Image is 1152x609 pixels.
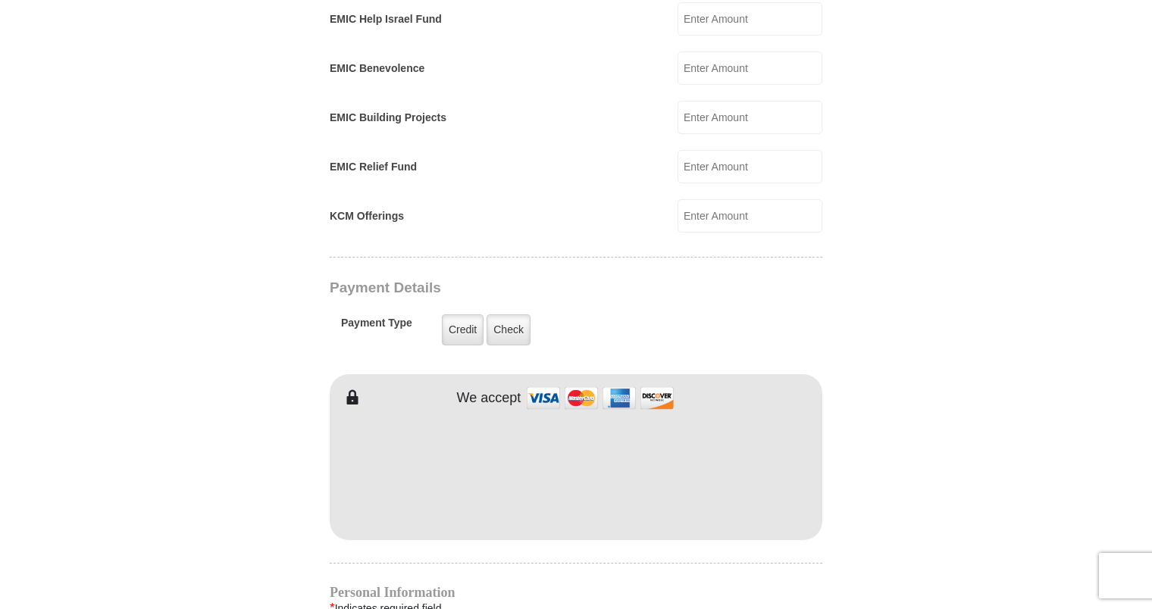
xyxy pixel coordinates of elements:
[330,280,716,297] h3: Payment Details
[330,159,417,175] label: EMIC Relief Fund
[341,317,412,337] h5: Payment Type
[330,110,446,126] label: EMIC Building Projects
[330,61,424,77] label: EMIC Benevolence
[678,199,822,233] input: Enter Amount
[524,382,676,414] img: credit cards accepted
[330,586,822,598] h4: Personal Information
[487,314,531,345] label: Check
[330,11,442,27] label: EMIC Help Israel Fund
[457,390,521,407] h4: We accept
[678,2,822,36] input: Enter Amount
[442,314,484,345] label: Credit
[330,208,404,224] label: KCM Offerings
[678,101,822,134] input: Enter Amount
[678,150,822,183] input: Enter Amount
[678,52,822,85] input: Enter Amount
